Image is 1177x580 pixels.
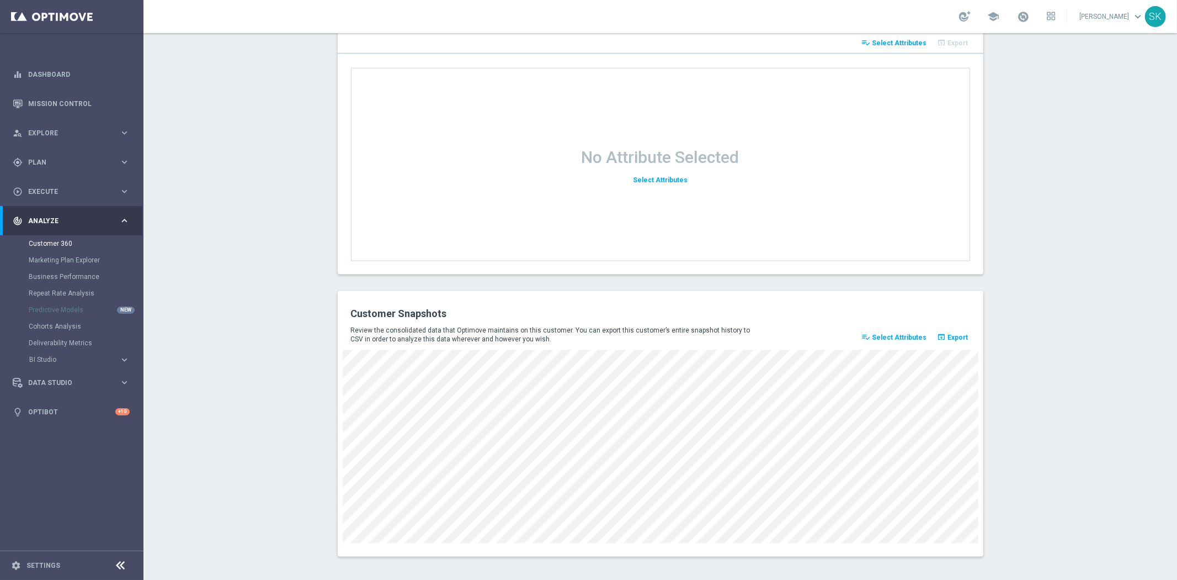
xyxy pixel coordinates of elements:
div: Repeat Rate Analysis [29,285,142,302]
button: equalizer Dashboard [12,70,130,79]
a: Settings [26,562,60,569]
a: Optibot [28,397,115,426]
div: Cohorts Analysis [29,318,142,335]
div: Deliverability Metrics [29,335,142,351]
button: open_in_browser Export [936,330,970,345]
a: Cohorts Analysis [29,322,115,331]
a: Repeat Rate Analysis [29,289,115,298]
a: Deliverability Metrics [29,339,115,347]
p: Review the consolidated data that Optimove maintains on this customer. You can export this custom... [351,326,758,344]
button: gps_fixed Plan keyboard_arrow_right [12,158,130,167]
span: Select Attributes [872,39,927,47]
span: Analyze [28,218,119,224]
span: Select Attributes [872,334,927,341]
div: BI Studio [29,356,119,363]
a: Mission Control [28,89,130,118]
span: keyboard_arrow_down [1132,10,1144,23]
div: Data Studio [13,378,119,388]
h2: Customer Snapshots [351,307,652,320]
div: BI Studio [29,351,142,368]
span: Select Attributes [633,176,688,184]
span: Execute [28,188,119,195]
button: playlist_add_check Select Attributes [860,35,929,51]
span: school [987,10,999,23]
i: keyboard_arrow_right [119,215,130,226]
i: keyboard_arrow_right [119,128,130,138]
a: Marketing Plan Explorer [29,256,115,265]
i: keyboard_arrow_right [119,377,130,388]
span: Data Studio [28,379,119,386]
div: Analyze [13,216,119,226]
i: equalizer [13,70,23,80]
i: keyboard_arrow_right [119,157,130,167]
div: Business Performance [29,268,142,285]
button: playlist_add_check Select Attributes [860,330,929,345]
span: BI Studio [29,356,108,363]
div: Marketing Plan Explorer [29,252,142,268]
a: [PERSON_NAME]keyboard_arrow_down [1078,8,1145,25]
i: track_changes [13,216,23,226]
i: keyboard_arrow_right [119,186,130,197]
h1: No Attribute Selected [582,147,739,167]
div: +10 [115,408,130,415]
i: person_search [13,128,23,138]
button: track_changes Analyze keyboard_arrow_right [12,217,130,225]
i: playlist_add_check [862,38,871,47]
button: Mission Control [12,99,130,108]
span: Export [948,334,968,341]
a: Customer 360 [29,239,115,248]
div: Predictive Models [29,302,142,318]
i: lightbulb [13,407,23,417]
i: play_circle_outline [13,187,23,197]
div: Mission Control [13,89,130,118]
i: open_in_browser [938,333,946,341]
button: Select Attributes [631,173,689,188]
div: Customer 360 [29,235,142,252]
div: NEW [117,307,135,314]
span: Plan [28,159,119,166]
button: person_search Explore keyboard_arrow_right [12,129,130,138]
button: play_circle_outline Execute keyboard_arrow_right [12,187,130,196]
div: Plan [13,157,119,167]
i: keyboard_arrow_right [119,355,130,365]
a: Dashboard [28,60,130,89]
div: Explore [13,128,119,138]
i: gps_fixed [13,157,23,167]
a: Business Performance [29,272,115,281]
i: settings [11,561,21,571]
div: SK [1145,6,1166,27]
span: Explore [28,130,119,136]
div: Optibot [13,397,130,426]
button: BI Studio keyboard_arrow_right [29,355,130,364]
button: Data Studio keyboard_arrow_right [12,378,130,387]
i: playlist_add_check [862,333,871,341]
div: Dashboard [13,60,130,89]
div: Execute [13,187,119,197]
button: lightbulb Optibot +10 [12,408,130,416]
